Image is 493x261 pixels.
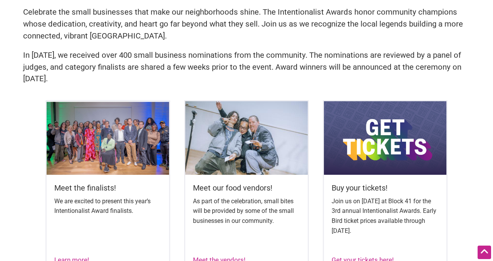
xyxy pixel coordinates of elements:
h5: Buy your tickets! [332,182,439,193]
p: As part of the celebration, small bites will be provided by some of the small businesses in our c... [193,196,300,226]
h5: Meet the finalists! [54,182,161,193]
p: We are excited to present this year’s Intentionalist Award finalists. [54,196,161,216]
p: Join us on [DATE] at Block 41 for the 3rd annual Intentionalist Awards. Early Bird ticket prices ... [332,196,439,236]
p: Celebrate the small businesses that make our neighborhoods shine. The Intentionalist Awards honor... [23,6,470,42]
p: In [DATE], we received over 400 small business nominations from the community. The nominations ar... [23,49,470,85]
h5: Meet our food vendors! [193,182,300,193]
div: Scroll Back to Top [478,246,491,259]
